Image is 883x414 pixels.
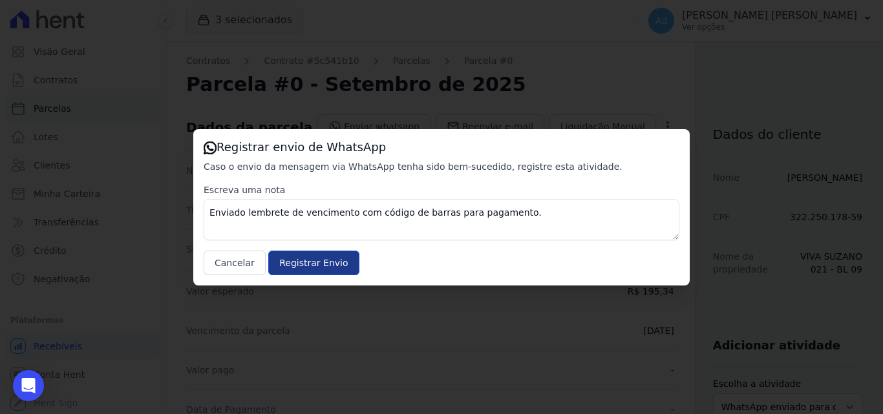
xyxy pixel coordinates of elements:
[204,183,679,196] label: Escreva uma nota
[204,251,266,275] button: Cancelar
[204,160,679,173] p: Caso o envio da mensagem via WhatsApp tenha sido bem-sucedido, registre esta atividade.
[268,251,359,275] input: Registrar Envio
[204,140,679,155] h3: Registrar envio de WhatsApp
[204,199,679,240] textarea: Enviado lembrete de vencimento com código de barras para pagamento.
[13,370,44,401] div: Open Intercom Messenger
